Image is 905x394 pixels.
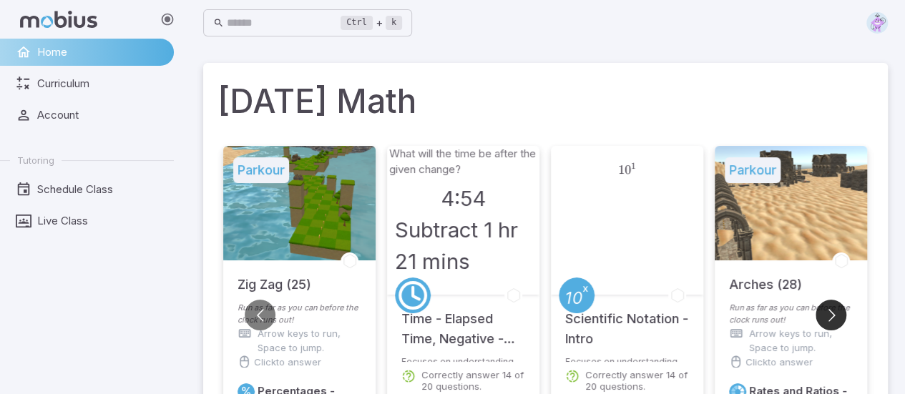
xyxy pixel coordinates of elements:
[238,302,361,326] p: Run as far as you can before the clock runs out!
[341,14,402,31] div: +
[341,16,373,30] kbd: Ctrl
[618,162,625,177] span: 1
[625,162,631,177] span: 0
[866,12,888,34] img: diamond.svg
[238,260,311,295] h5: Zig Zag (25)
[386,16,402,30] kbd: k
[37,44,164,60] span: Home
[441,183,486,215] h3: 4:54
[401,295,525,349] h5: Time - Elapsed Time, Negative - Practice
[395,215,532,277] h3: Subtract 1 hr 21 mins
[17,154,54,167] span: Tutoring
[395,277,431,313] a: Time
[245,300,275,330] button: Go to previous slide
[559,277,595,313] a: Scientific Notation
[37,76,164,92] span: Curriculum
[254,355,361,383] p: Click to answer questions.
[233,157,289,183] h5: Parkour
[401,356,525,362] p: Focuses on understanding changes in time.
[421,369,525,392] p: Correctly answer 14 of 20 questions.
[631,160,635,170] span: 1
[729,260,802,295] h5: Arches (28)
[745,355,853,383] p: Click to answer questions.
[258,326,361,355] p: Arrow keys to run, Space to jump.
[37,182,164,197] span: Schedule Class
[217,77,874,126] h1: [DATE] Math
[725,157,781,183] h5: Parkour
[565,356,689,362] p: Focuses on understanding the basics of scientific notation.
[585,369,689,392] p: Correctly answer 14 of 20 questions.
[389,146,538,177] p: What will the time be after the given change?
[37,213,164,229] span: Live Class
[729,302,853,326] p: Run as far as you can before the clock runs out!
[749,326,853,355] p: Arrow keys to run, Space to jump.
[565,295,689,349] h5: Scientific Notation - Intro
[37,107,164,123] span: Account
[816,300,846,330] button: Go to next slide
